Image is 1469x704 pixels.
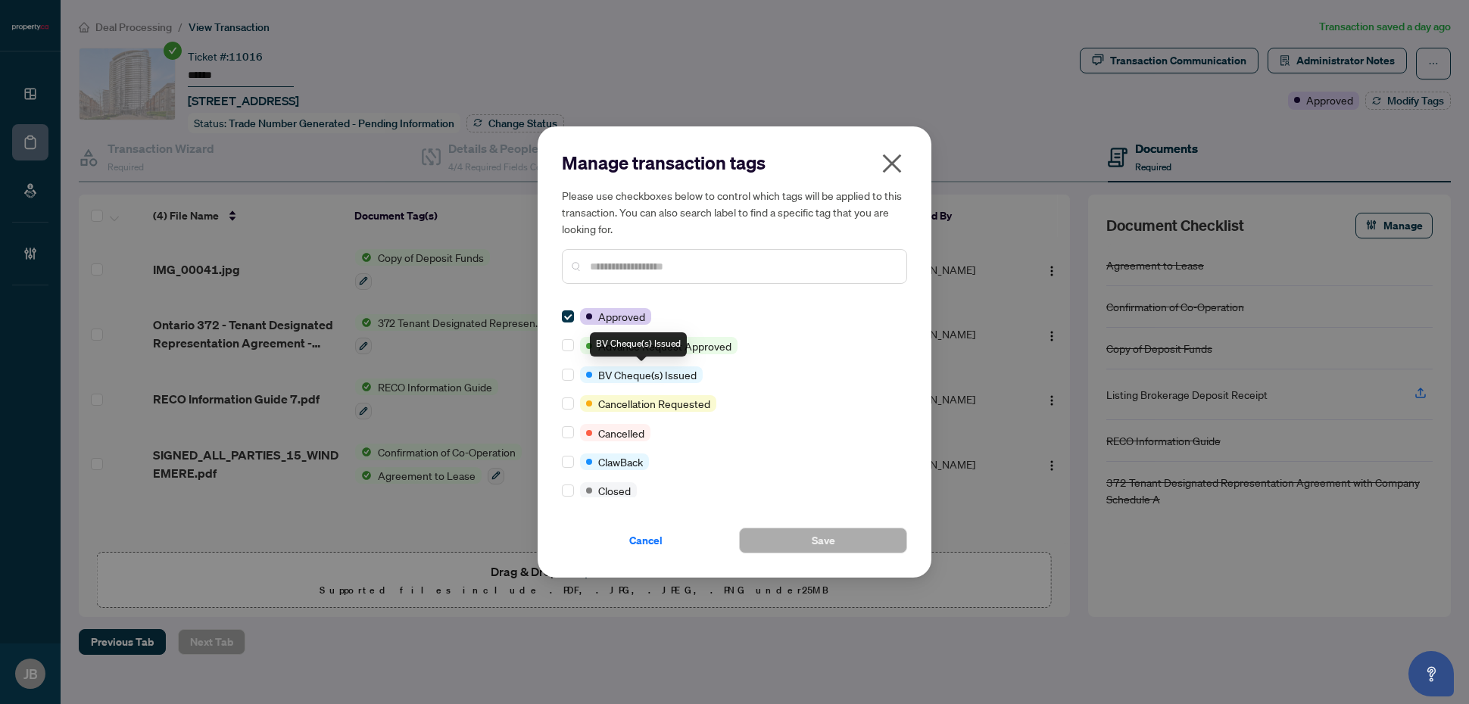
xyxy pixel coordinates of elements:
div: BV Cheque(s) Issued [590,332,687,357]
span: Cancel [629,528,663,553]
span: Cancelled [598,425,644,441]
span: BV Cheque(s) Issued [598,366,697,383]
span: close [880,151,904,176]
span: Approved [598,308,645,325]
span: ClawBack [598,453,643,470]
h5: Please use checkboxes below to control which tags will be applied to this transaction. You can al... [562,187,907,237]
span: Closed [598,482,631,499]
button: Save [739,528,907,553]
span: Cancellation Requested [598,395,710,412]
button: Open asap [1408,651,1454,696]
h2: Manage transaction tags [562,151,907,175]
button: Cancel [562,528,730,553]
